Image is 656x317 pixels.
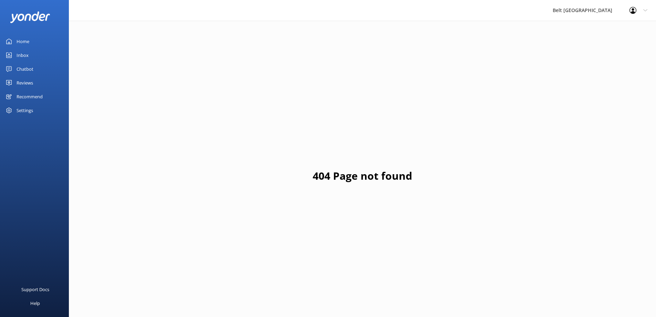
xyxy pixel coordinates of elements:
[17,90,43,103] div: Recommend
[17,103,33,117] div: Settings
[21,283,49,296] div: Support Docs
[10,11,50,23] img: yonder-white-logo.png
[17,76,33,90] div: Reviews
[17,34,29,48] div: Home
[17,62,33,76] div: Chatbot
[17,48,29,62] div: Inbox
[30,296,40,310] div: Help
[313,168,412,184] h1: 404 Page not found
